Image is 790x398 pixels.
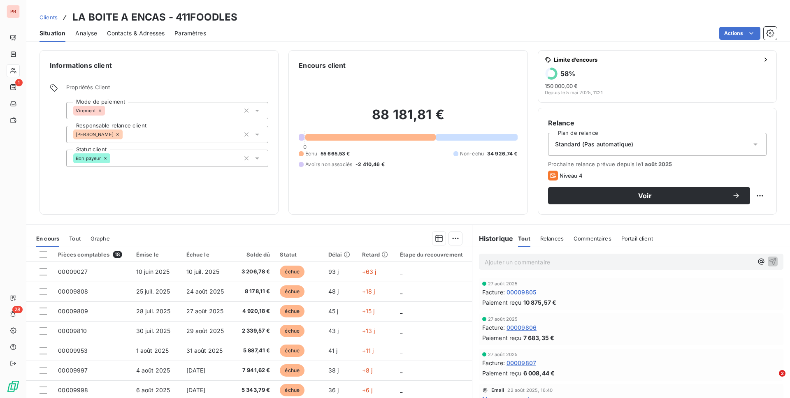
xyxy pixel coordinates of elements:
[400,386,402,393] span: _
[12,306,23,313] span: 28
[328,367,339,374] span: 38 j
[400,367,402,374] span: _
[280,305,304,317] span: échue
[400,308,402,315] span: _
[58,386,88,393] span: 00009998
[540,235,564,242] span: Relances
[482,288,505,296] span: Facture :
[136,347,169,354] span: 1 août 2025
[321,150,350,157] span: 55 665,53 €
[560,172,583,179] span: Niveau 4
[58,288,88,295] span: 00009808
[548,118,767,128] h6: Relance
[560,69,575,78] h6: 58 %
[236,251,270,258] div: Solde dû
[523,333,555,342] span: 7 683,35 €
[236,386,270,394] span: 5 343,79 €
[136,308,171,315] span: 28 juil. 2025
[488,281,518,286] span: 27 août 2025
[328,288,339,295] span: 48 j
[303,143,307,150] span: 0
[39,29,65,37] span: Situation
[280,251,318,258] div: Statut
[39,13,58,21] a: Clients
[36,235,59,242] span: En cours
[328,308,339,315] span: 45 j
[305,161,352,168] span: Avoirs non associés
[280,345,304,357] span: échue
[328,386,339,393] span: 36 j
[280,364,304,377] span: échue
[186,288,224,295] span: 24 août 2025
[113,251,122,258] span: 18
[545,83,578,89] span: 150 000,00 €
[779,370,785,377] span: 2
[299,106,517,131] h2: 88 181,81 €
[400,268,402,275] span: _
[762,370,782,390] iframe: Intercom live chat
[400,327,402,334] span: _
[7,5,20,18] div: PR
[555,140,634,148] span: Standard (Pas automatique)
[50,60,268,70] h6: Informations client
[186,386,206,393] span: [DATE]
[545,90,602,95] span: Depuis le 5 mai 2025, 11:21
[236,347,270,355] span: 5 887,41 €
[186,308,224,315] span: 27 août 2025
[538,50,777,103] button: Limite d’encours58%150 000,00 €Depuis le 5 mai 2025, 11:21
[236,327,270,335] span: 2 339,57 €
[76,108,96,113] span: Virement
[69,235,81,242] span: Tout
[58,308,88,315] span: 00009809
[110,155,117,162] input: Ajouter une valeur
[236,366,270,375] span: 7 941,62 €
[507,388,553,393] span: 22 août 2025, 16:40
[58,268,88,275] span: 00009027
[186,268,220,275] span: 10 juil. 2025
[328,268,339,275] span: 93 j
[328,327,339,334] span: 43 j
[621,235,653,242] span: Portail client
[554,56,759,63] span: Limite d’encours
[460,150,484,157] span: Non-échu
[39,14,58,21] span: Clients
[186,367,206,374] span: [DATE]
[91,235,110,242] span: Graphe
[280,384,304,396] span: échue
[15,79,23,86] span: 1
[518,235,530,242] span: Tout
[299,60,346,70] h6: Encours client
[523,298,557,307] span: 10 875,57 €
[491,388,504,393] span: Email
[123,131,129,138] input: Ajouter une valeur
[482,323,505,332] span: Facture :
[362,251,390,258] div: Retard
[507,359,536,367] span: 00009807
[76,132,114,137] span: [PERSON_NAME]
[186,347,223,354] span: 31 août 2025
[487,150,518,157] span: 34 926,74 €
[58,327,87,334] span: 00009810
[186,251,227,258] div: Échue le
[328,251,352,258] div: Délai
[362,308,375,315] span: +15 j
[482,369,522,377] span: Paiement reçu
[400,288,402,295] span: _
[280,325,304,337] span: échue
[362,327,375,334] span: +13 j
[76,156,101,161] span: Bon payeur
[7,380,20,393] img: Logo LeanPay
[362,347,374,354] span: +11 j
[548,187,750,204] button: Voir
[136,268,170,275] span: 10 juin 2025
[107,29,165,37] span: Contacts & Adresses
[482,333,522,342] span: Paiement reçu
[58,367,88,374] span: 00009997
[574,235,611,242] span: Commentaires
[136,327,171,334] span: 30 juil. 2025
[362,268,376,275] span: +63 j
[305,150,317,157] span: Échu
[136,367,170,374] span: 4 août 2025
[66,84,268,95] span: Propriétés Client
[548,161,767,167] span: Prochaine relance prévue depuis le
